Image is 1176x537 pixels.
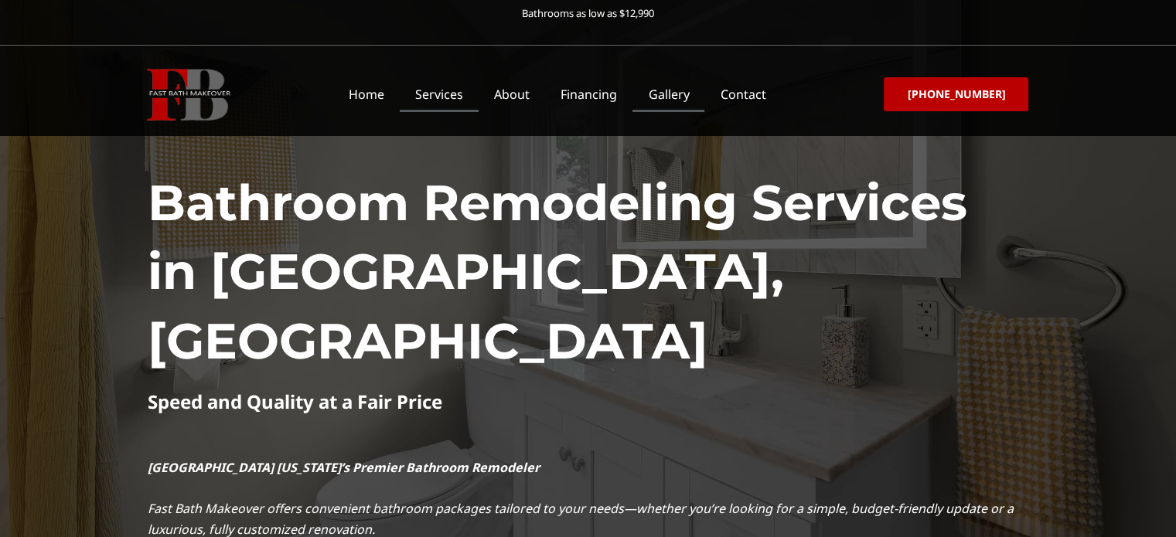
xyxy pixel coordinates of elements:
a: Services [400,76,479,112]
img: Fast Bath Makeover icon [147,69,230,121]
h1: Bathroom Remodeling Services in [GEOGRAPHIC_DATA], [GEOGRAPHIC_DATA] [148,168,1029,376]
a: About [479,76,545,112]
a: Home [333,76,400,112]
a: Financing [545,76,632,112]
strong: Speed and Quality at a Fair Price [148,389,442,414]
span: [PHONE_NUMBER] [907,89,1005,100]
a: Contact [704,76,781,112]
a: Gallery [632,76,704,112]
strong: [GEOGRAPHIC_DATA] [US_STATE]’s Premier Bathroom Remodeler [148,459,540,476]
a: [PHONE_NUMBER] [884,77,1028,111]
